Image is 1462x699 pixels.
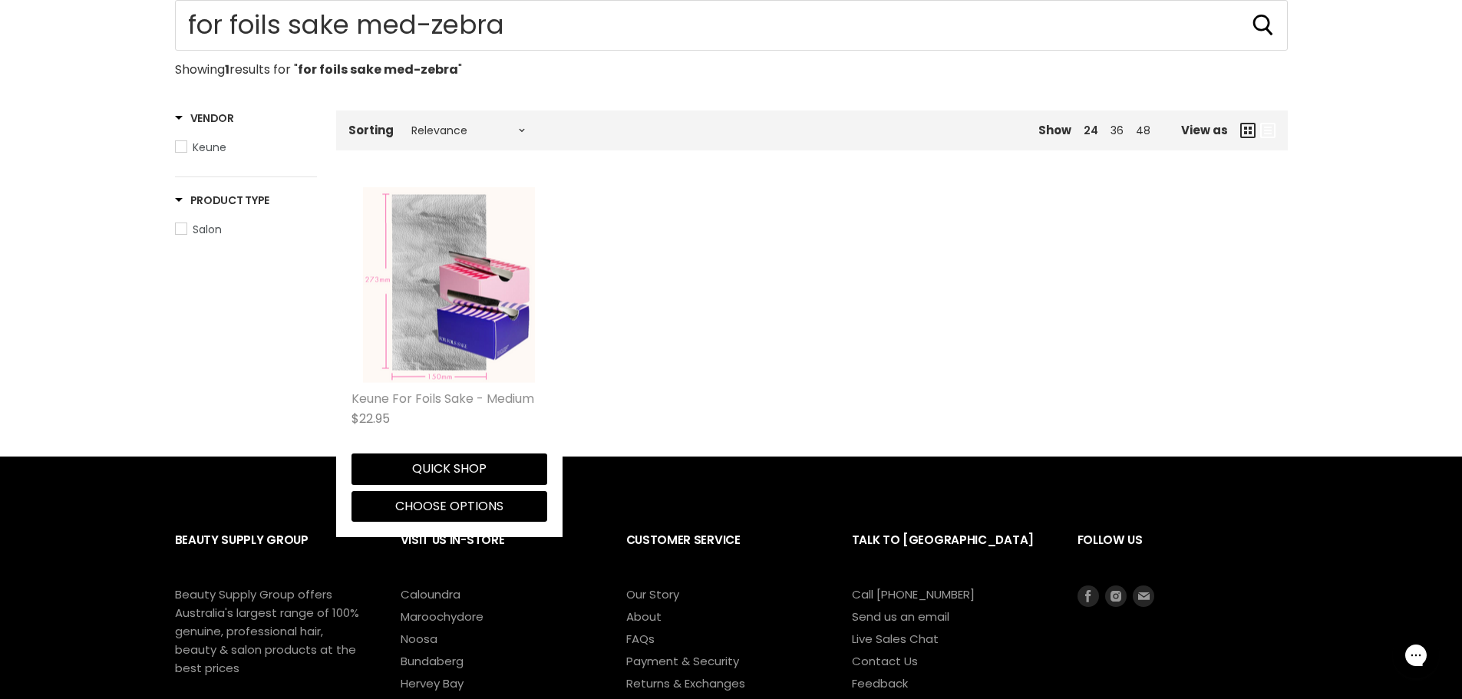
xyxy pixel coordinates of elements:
[1084,123,1098,138] a: 24
[401,675,464,691] a: Hervey Bay
[175,585,359,678] p: Beauty Supply Group offers Australia's largest range of 100% genuine, professional hair, beauty &...
[175,521,370,585] h2: Beauty Supply Group
[175,221,317,238] a: Salon
[852,608,949,625] a: Send us an email
[351,410,390,427] span: $22.95
[1038,122,1071,138] span: Show
[193,140,226,155] span: Keune
[351,453,547,484] button: Quick shop
[626,521,821,585] h2: Customer Service
[1385,627,1447,684] iframe: Gorgias live chat messenger
[351,491,547,522] button: Choose options
[626,586,679,602] a: Our Story
[852,675,908,691] a: Feedback
[175,110,234,126] h3: Vendor
[298,61,458,78] strong: for foils sake med-zebra
[401,586,460,602] a: Caloundra
[225,61,229,78] strong: 1
[1111,123,1124,138] a: 36
[395,497,503,515] span: Choose options
[363,187,535,383] img: Keune For Foils Sake - Medium
[626,608,662,625] a: About
[401,608,483,625] a: Maroochydore
[351,187,547,383] a: Keune For Foils Sake - Medium
[1251,13,1276,38] button: Search
[193,222,222,237] span: Salon
[1181,124,1228,137] span: View as
[626,675,745,691] a: Returns & Exchanges
[401,653,464,669] a: Bundaberg
[1136,123,1150,138] a: 48
[852,586,975,602] a: Call [PHONE_NUMBER]
[852,521,1047,585] h2: Talk to [GEOGRAPHIC_DATA]
[1078,521,1288,585] h2: Follow us
[852,653,918,669] a: Contact Us
[175,139,317,156] a: Keune
[175,193,270,208] h3: Product Type
[626,653,739,669] a: Payment & Security
[351,390,534,407] a: Keune For Foils Sake - Medium
[401,631,437,647] a: Noosa
[626,631,655,647] a: FAQs
[175,63,1288,77] p: Showing results for " "
[852,631,939,647] a: Live Sales Chat
[348,124,394,137] label: Sorting
[401,521,596,585] h2: Visit Us In-Store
